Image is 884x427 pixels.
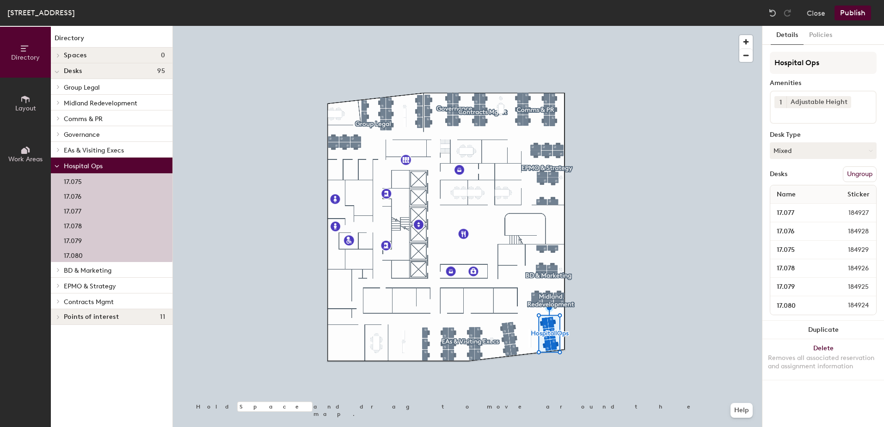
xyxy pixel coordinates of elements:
span: Contracts Mgmt [64,298,114,306]
span: Hospital Ops [64,162,103,170]
input: Unnamed desk [772,299,826,312]
button: 1 [774,96,786,108]
span: 184924 [826,300,874,311]
div: Removes all associated reservation and assignment information [768,354,878,371]
div: Amenities [770,79,877,87]
p: 17.078 [64,220,82,230]
div: Desks [770,171,787,178]
p: 17.079 [64,234,82,245]
p: 17.076 [64,190,81,201]
span: Work Areas [8,155,43,163]
img: Redo [783,8,792,18]
span: Group Legal [64,84,100,91]
button: Duplicate [762,321,884,339]
span: Governance [64,131,100,139]
button: Ungroup [843,166,877,182]
span: Desks [64,67,82,75]
span: 184929 [826,245,874,255]
button: Help [731,403,753,418]
p: 17.075 [64,175,82,186]
span: 184928 [826,226,874,237]
button: DeleteRemoves all associated reservation and assignment information [762,339,884,380]
button: Close [807,6,825,20]
span: 0 [161,52,165,59]
button: Details [771,26,804,45]
input: Unnamed desk [772,281,826,293]
span: Comms & PR [64,115,103,123]
span: BD & Marketing [64,267,111,274]
span: EPMO & Strategy [64,282,116,290]
span: Directory [11,54,40,61]
img: Undo [768,8,777,18]
div: Adjustable Height [786,96,851,108]
span: 11 [160,313,165,321]
span: Points of interest [64,313,119,321]
span: 184927 [826,208,874,218]
button: Policies [804,26,838,45]
span: 184926 [826,263,874,274]
span: Layout [15,104,36,112]
button: Mixed [770,142,877,159]
input: Unnamed desk [772,262,826,275]
div: Desk Type [770,131,877,139]
h1: Directory [51,33,172,48]
span: Midland Redevelopment [64,99,137,107]
span: EAs & Visiting Execs [64,146,124,154]
span: Spaces [64,52,87,59]
span: Name [772,186,800,203]
span: 1 [780,98,782,107]
span: 184925 [826,282,874,292]
p: 17.080 [64,249,83,260]
p: 17.077 [64,205,81,215]
span: Sticker [843,186,874,203]
button: Publish [835,6,871,20]
div: [STREET_ADDRESS] [7,7,75,18]
input: Unnamed desk [772,207,826,220]
input: Unnamed desk [772,225,826,238]
input: Unnamed desk [772,244,826,256]
span: 95 [157,67,165,75]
